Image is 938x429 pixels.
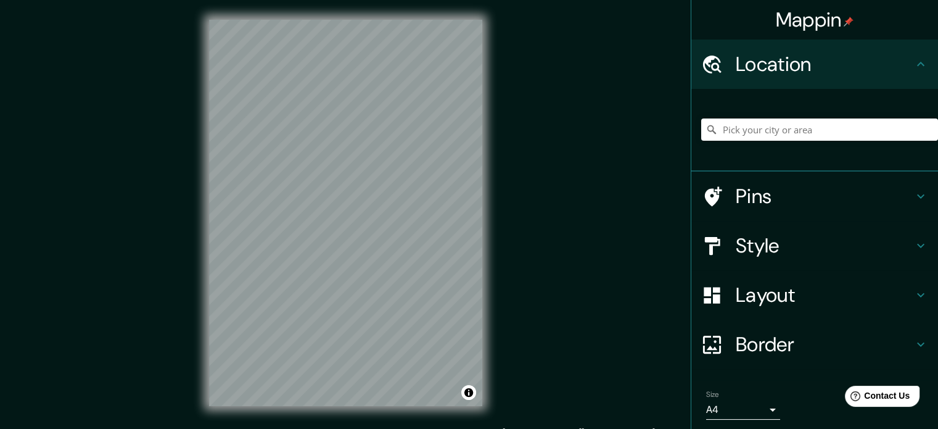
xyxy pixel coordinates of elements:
[691,270,938,320] div: Layout
[828,381,924,415] iframe: Help widget launcher
[844,17,854,27] img: pin-icon.png
[691,40,938,89] div: Location
[736,233,913,258] h4: Style
[776,7,854,32] h4: Mappin
[706,400,780,420] div: A4
[736,283,913,307] h4: Layout
[736,184,913,209] h4: Pins
[736,332,913,357] h4: Border
[461,385,476,400] button: Toggle attribution
[209,20,482,406] canvas: Map
[691,221,938,270] div: Style
[736,52,913,77] h4: Location
[691,172,938,221] div: Pins
[701,119,938,141] input: Pick your city or area
[706,389,719,400] label: Size
[691,320,938,369] div: Border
